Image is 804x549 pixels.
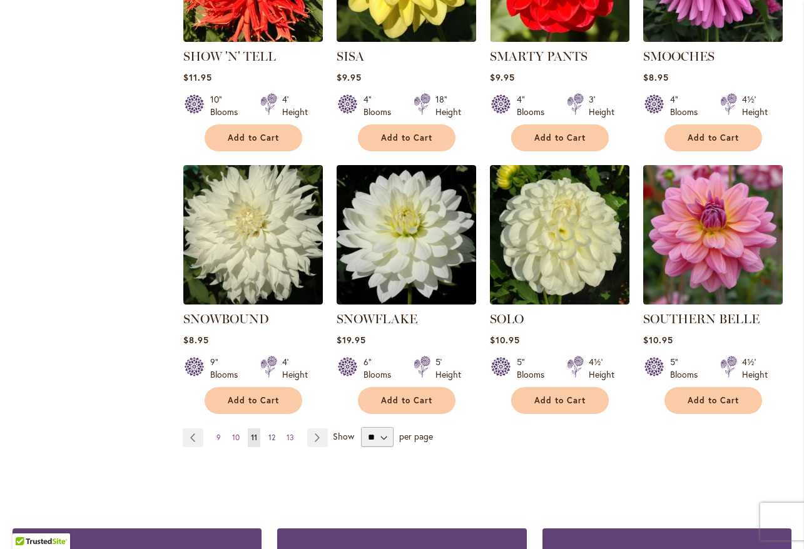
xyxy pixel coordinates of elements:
[664,124,762,151] button: Add to Cart
[337,311,417,326] a: SNOWFLAKE
[742,93,768,118] div: 4½' Height
[183,295,323,307] a: Snowbound
[268,433,275,442] span: 12
[490,33,629,44] a: SMARTY PANTS
[337,49,364,64] a: SISA
[517,356,552,381] div: 5" Blooms
[213,428,224,447] a: 9
[183,165,323,305] img: Snowbound
[435,356,461,381] div: 5' Height
[490,71,515,83] span: $9.95
[643,165,783,305] img: SOUTHERN BELLE
[534,133,586,143] span: Add to Cart
[664,387,762,414] button: Add to Cart
[9,505,44,540] iframe: Launch Accessibility Center
[337,165,476,305] img: SNOWFLAKE
[511,124,609,151] button: Add to Cart
[643,311,760,326] a: SOUTHERN BELLE
[232,433,240,442] span: 10
[670,93,705,118] div: 4" Blooms
[183,49,276,64] a: SHOW 'N' TELL
[337,295,476,307] a: SNOWFLAKE
[589,93,614,118] div: 3' Height
[210,93,245,118] div: 10" Blooms
[283,428,297,447] a: 13
[210,356,245,381] div: 9" Blooms
[183,334,209,346] span: $8.95
[490,165,629,305] img: SOLO
[358,124,455,151] button: Add to Cart
[205,387,302,414] button: Add to Cart
[643,334,673,346] span: $10.95
[399,430,433,442] span: per page
[643,295,783,307] a: SOUTHERN BELLE
[364,356,399,381] div: 6" Blooms
[589,356,614,381] div: 4½' Height
[643,33,783,44] a: SMOOCHES
[643,49,715,64] a: SMOOCHES
[688,395,739,406] span: Add to Cart
[490,49,588,64] a: SMARTY PANTS
[287,433,294,442] span: 13
[229,428,243,447] a: 10
[228,395,279,406] span: Add to Cart
[337,71,362,83] span: $9.95
[265,428,278,447] a: 12
[511,387,609,414] button: Add to Cart
[435,93,461,118] div: 18" Height
[183,311,269,326] a: SNOWBOUND
[251,433,257,442] span: 11
[364,93,399,118] div: 4" Blooms
[183,33,323,44] a: SHOW 'N' TELL
[381,133,432,143] span: Add to Cart
[517,93,552,118] div: 4" Blooms
[381,395,432,406] span: Add to Cart
[183,71,212,83] span: $11.95
[490,295,629,307] a: SOLO
[490,334,520,346] span: $10.95
[688,133,739,143] span: Add to Cart
[333,430,354,442] span: Show
[534,395,586,406] span: Add to Cart
[282,93,308,118] div: 4' Height
[643,71,669,83] span: $8.95
[742,356,768,381] div: 4½' Height
[670,356,705,381] div: 5" Blooms
[228,133,279,143] span: Add to Cart
[490,311,524,326] a: SOLO
[337,33,476,44] a: SISA
[205,124,302,151] button: Add to Cart
[337,334,366,346] span: $19.95
[282,356,308,381] div: 4' Height
[216,433,221,442] span: 9
[358,387,455,414] button: Add to Cart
